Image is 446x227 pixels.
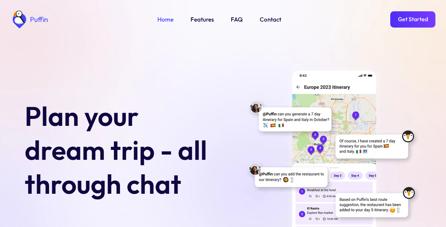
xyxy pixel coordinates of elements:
div: Puffin [28,16,48,23]
h1: Plan your dream trip - all through chat [25,99,219,201]
a: Contact [260,15,281,24]
a: Features [191,15,214,24]
a: Home [157,15,174,24]
a: Get Started [390,11,435,28]
a: FAQ [231,15,243,24]
a: home [11,11,48,28]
